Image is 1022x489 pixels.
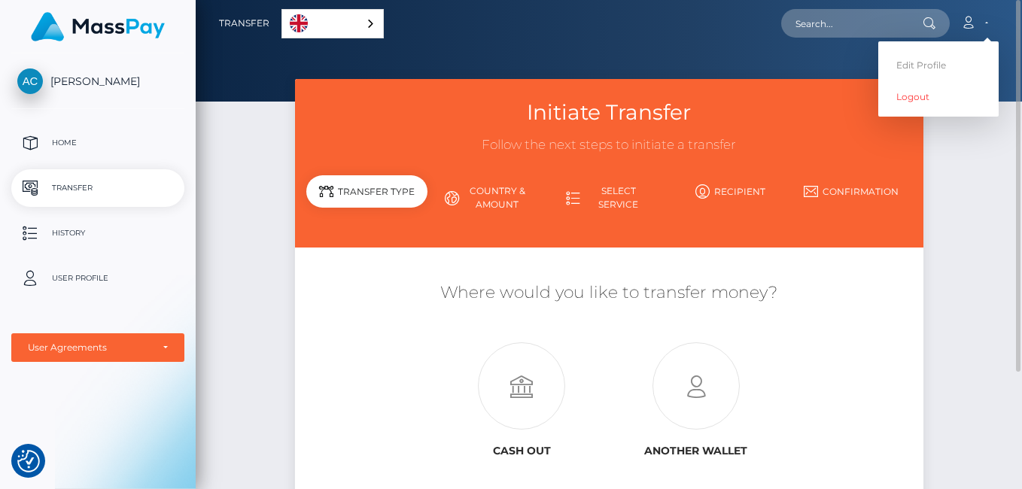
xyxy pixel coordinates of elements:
h3: Follow the next steps to initiate a transfer [306,136,912,154]
button: User Agreements [11,333,184,362]
h5: Where would you like to transfer money? [306,281,912,305]
p: Transfer [17,177,178,199]
input: Search... [781,9,923,38]
a: Logout [878,83,999,111]
p: User Profile [17,267,178,290]
h6: Cash out [446,445,598,457]
a: Transfer [219,8,269,39]
img: MassPay [31,12,165,41]
span: [PERSON_NAME] [11,74,184,88]
a: Select Service [549,178,670,217]
a: Edit Profile [878,51,999,79]
a: History [11,214,184,252]
a: Transfer Type [306,178,427,217]
div: Language [281,9,384,38]
div: Transfer Type [306,175,427,208]
img: Revisit consent button [17,450,40,472]
p: History [17,222,178,244]
a: English [282,10,383,38]
h3: Initiate Transfer [306,98,912,127]
button: Consent Preferences [17,450,40,472]
a: Country & Amount [427,178,549,217]
a: Recipient [670,178,791,205]
a: Transfer [11,169,184,207]
aside: Language selected: English [281,9,384,38]
p: Home [17,132,178,154]
div: User Agreements [28,342,151,354]
a: Confirmation [791,178,912,205]
h6: Another wallet [620,445,772,457]
a: User Profile [11,260,184,297]
a: Home [11,124,184,162]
